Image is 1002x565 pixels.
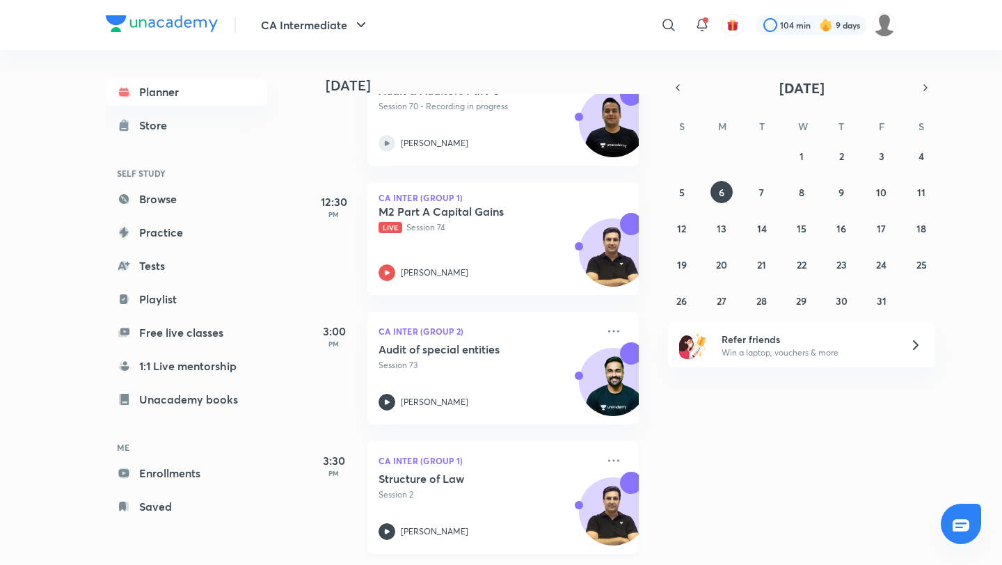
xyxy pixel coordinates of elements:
p: Session 2 [379,488,597,501]
h6: Refer friends [722,332,893,347]
button: October 1, 2025 [790,145,813,167]
p: Session 73 [379,359,597,372]
abbr: October 2, 2025 [839,150,844,163]
a: Free live classes [106,319,267,347]
img: streak [819,18,833,32]
img: Jyoti [873,13,896,37]
img: Avatar [580,97,646,164]
button: October 9, 2025 [830,181,852,203]
abbr: October 30, 2025 [836,294,848,308]
abbr: October 20, 2025 [716,258,727,271]
p: Session 70 • Recording in progress [379,100,597,113]
a: Enrollments [106,459,267,487]
img: Avatar [580,226,646,293]
a: Saved [106,493,267,520]
img: referral [679,331,707,359]
button: October 23, 2025 [830,253,852,276]
button: October 25, 2025 [910,253,932,276]
abbr: October 7, 2025 [759,186,764,199]
abbr: Wednesday [798,120,808,133]
abbr: Thursday [838,120,844,133]
abbr: October 11, 2025 [917,186,925,199]
abbr: October 22, 2025 [797,258,806,271]
p: Win a laptop, vouchers & more [722,347,893,359]
abbr: Friday [879,120,884,133]
p: [PERSON_NAME] [401,396,468,408]
abbr: October 31, 2025 [877,294,886,308]
abbr: October 23, 2025 [836,258,847,271]
img: Avatar [580,485,646,552]
abbr: October 13, 2025 [717,222,726,235]
button: October 3, 2025 [870,145,893,167]
abbr: October 6, 2025 [719,186,724,199]
button: October 11, 2025 [910,181,932,203]
p: CA Inter (Group 1) [379,193,628,202]
abbr: October 4, 2025 [918,150,924,163]
p: PM [306,340,362,348]
abbr: October 16, 2025 [836,222,846,235]
abbr: October 29, 2025 [796,294,806,308]
abbr: Tuesday [759,120,765,133]
button: October 2, 2025 [830,145,852,167]
h5: 12:30 [306,193,362,210]
button: October 15, 2025 [790,217,813,239]
div: Store [139,117,175,134]
a: Unacademy books [106,385,267,413]
button: October 4, 2025 [910,145,932,167]
abbr: Sunday [679,120,685,133]
button: CA Intermediate [253,11,378,39]
button: October 12, 2025 [671,217,693,239]
a: Company Logo [106,15,218,35]
p: [PERSON_NAME] [401,525,468,538]
button: October 28, 2025 [751,289,773,312]
abbr: Monday [718,120,726,133]
button: October 26, 2025 [671,289,693,312]
button: October 10, 2025 [870,181,893,203]
p: CA Inter (Group 2) [379,323,597,340]
button: October 16, 2025 [830,217,852,239]
span: Live [379,222,402,233]
h5: M2 Part A Capital Gains [379,205,552,218]
h5: Audit of special entities [379,342,552,356]
abbr: October 25, 2025 [916,258,927,271]
a: Planner [106,78,267,106]
button: October 13, 2025 [710,217,733,239]
h5: 3:30 [306,452,362,469]
button: October 27, 2025 [710,289,733,312]
button: October 6, 2025 [710,181,733,203]
button: October 24, 2025 [870,253,893,276]
button: October 18, 2025 [910,217,932,239]
a: 1:1 Live mentorship [106,352,267,380]
abbr: October 9, 2025 [838,186,844,199]
p: [PERSON_NAME] [401,266,468,279]
button: October 14, 2025 [751,217,773,239]
button: avatar [722,14,744,36]
button: October 17, 2025 [870,217,893,239]
abbr: October 18, 2025 [916,222,926,235]
abbr: October 5, 2025 [679,186,685,199]
p: PM [306,469,362,477]
button: October 19, 2025 [671,253,693,276]
p: Session 74 [379,221,597,234]
h5: 3:00 [306,323,362,340]
button: October 22, 2025 [790,253,813,276]
h4: [DATE] [326,77,653,94]
h6: ME [106,436,267,459]
p: PM [306,210,362,218]
abbr: October 14, 2025 [757,222,767,235]
button: October 31, 2025 [870,289,893,312]
button: [DATE] [687,78,916,97]
a: Practice [106,218,267,246]
h5: Structure of Law [379,472,552,486]
abbr: October 8, 2025 [799,186,804,199]
p: CA Inter (Group 1) [379,452,597,469]
img: Company Logo [106,15,218,32]
button: October 21, 2025 [751,253,773,276]
button: October 20, 2025 [710,253,733,276]
abbr: October 12, 2025 [677,222,686,235]
a: Browse [106,185,267,213]
abbr: October 19, 2025 [677,258,687,271]
button: October 5, 2025 [671,181,693,203]
abbr: October 24, 2025 [876,258,886,271]
abbr: October 1, 2025 [800,150,804,163]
